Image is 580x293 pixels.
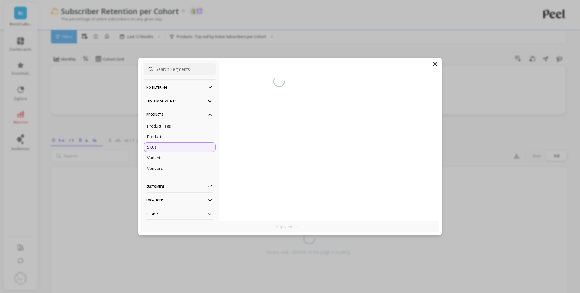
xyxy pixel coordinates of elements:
p: Custom Segments [146,93,213,109]
p: Locations [146,192,213,208]
p: Products [147,134,163,139]
p: Apply Filters [276,224,304,229]
p: Product Tags [147,123,171,129]
p: Orders [146,206,213,221]
p: No filtering [146,80,213,95]
p: Products [146,107,213,122]
p: Vendors [147,165,163,171]
p: Customers [146,179,213,194]
p: Variants [147,155,163,160]
p: SKUs [147,144,157,150]
input: Search Segments [144,63,216,75]
p: Subscriptions [146,219,213,235]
